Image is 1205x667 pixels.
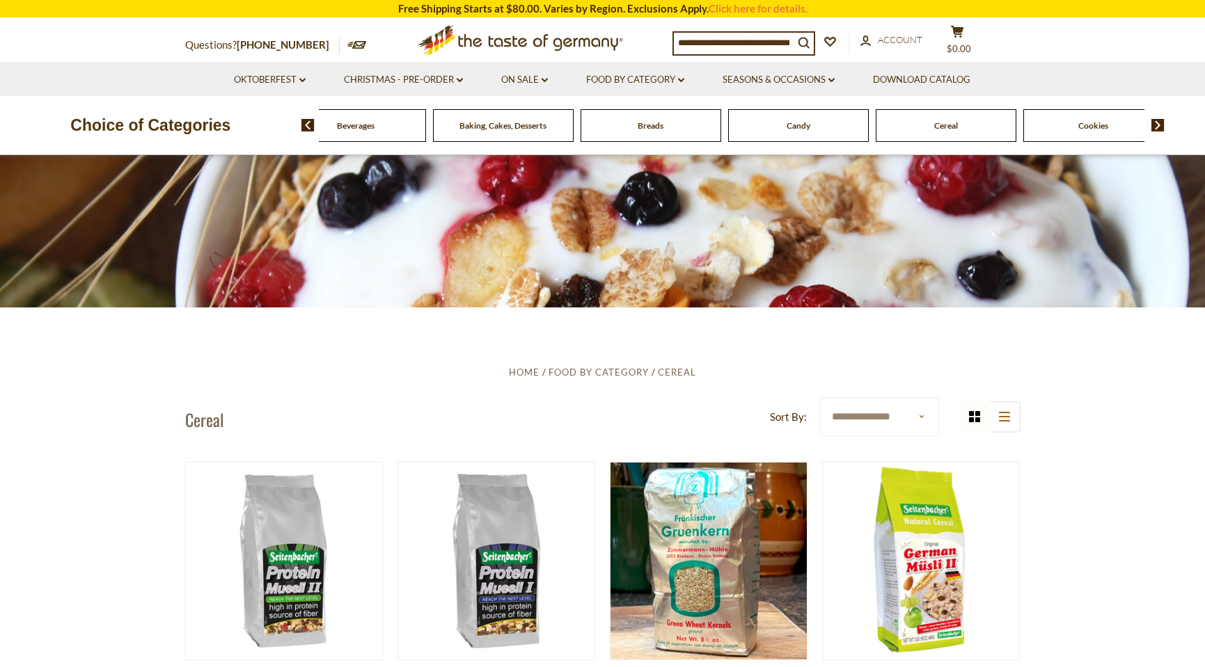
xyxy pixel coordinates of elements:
a: Home [509,367,540,378]
label: Sort By: [770,408,807,426]
img: Seitenbacher Protein Muesli I, 16 oz [398,463,595,659]
a: Beverages [337,120,375,131]
a: Download Catalog [873,72,970,88]
a: Breads [638,120,663,131]
span: Account [878,34,922,45]
a: Baking, Cakes, Desserts [459,120,546,131]
a: Seasons & Occasions [723,72,835,88]
img: Zimmermann-Muehle "Frankischer Gruenkern" Green Spelt Flour, 8.5 oz [611,463,808,659]
p: Questions? [185,36,340,54]
a: [PHONE_NUMBER] [237,38,329,51]
a: Candy [787,120,810,131]
h1: Cereal [185,409,224,430]
a: Oktoberfest [234,72,306,88]
a: Food By Category [586,72,684,88]
a: Christmas - PRE-ORDER [344,72,463,88]
a: Food By Category [549,367,649,378]
a: Cereal [658,367,696,378]
button: $0.00 [937,25,979,60]
img: previous arrow [301,119,315,131]
a: Click here for details. [709,2,808,15]
img: next arrow [1151,119,1165,131]
img: Seitenbacher German Apple Muesli, 16 oz [823,463,1020,659]
span: $0.00 [947,43,971,54]
a: On Sale [501,72,548,88]
a: Cookies [1078,120,1108,131]
a: Account [860,33,922,48]
img: Seitenbacher Protein Muesli II, 16 oz [186,463,383,659]
a: Cereal [934,120,958,131]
